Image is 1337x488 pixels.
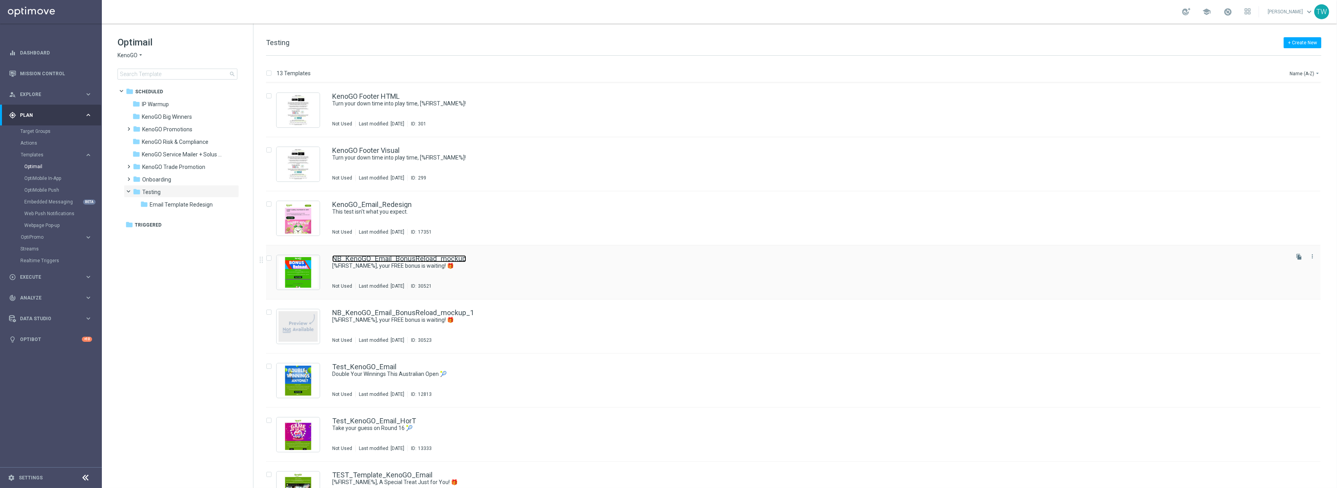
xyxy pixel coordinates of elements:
div: ID: [407,283,432,289]
i: keyboard_arrow_right [85,151,92,159]
a: Optimail [24,163,81,170]
button: file_copy [1294,252,1304,262]
span: Execute [20,275,85,279]
div: Plan [9,112,85,119]
i: track_changes [9,294,16,301]
i: keyboard_arrow_right [85,234,92,241]
i: keyboard_arrow_right [85,91,92,98]
span: Explore [20,92,85,97]
div: Last modified: [DATE] [356,229,407,235]
button: + Create New [1284,37,1321,48]
div: track_changes Analyze keyboard_arrow_right [9,295,92,301]
i: gps_fixed [9,112,16,119]
img: 12813.jpeg [279,365,318,396]
div: OptiPromo keyboard_arrow_right [20,234,92,240]
div: Realtime Triggers [20,255,101,267]
a: NB_KenoGO_Email_BonusReload_mockup_1 [332,309,474,316]
i: folder [126,87,134,95]
span: OptiPromo [21,235,77,239]
div: Last modified: [DATE] [356,121,407,127]
a: Webpage Pop-up [24,222,81,229]
i: file_copy [1296,254,1302,260]
a: Streams [20,246,81,252]
i: folder [133,125,141,133]
span: Templates [21,152,77,157]
div: Optibot [9,329,92,350]
a: Settings [19,475,43,480]
button: Data Studio keyboard_arrow_right [9,316,92,322]
a: Test_KenoGO_Email_HorT [332,417,416,425]
i: folder [132,150,140,158]
a: Actions [20,140,81,146]
a: Double Your Winnings This Australian Open 🎾 [332,370,1270,378]
div: Not Used [332,229,352,235]
div: Press SPACE to select this row. [258,408,1335,462]
span: Analyze [20,296,85,300]
span: Triggered [135,221,161,229]
div: Not Used [332,391,352,397]
a: [%FIRST_NAME%], your FREE bonus is waiting! 🎁 [332,316,1270,324]
a: OptiMobile Push [24,187,81,193]
a: KenoGO Footer Visual [332,147,400,154]
div: Turn your down time into play time, [%FIRST_NAME%]! [332,100,1288,107]
div: TW [1314,4,1329,19]
div: Execute [9,274,85,281]
div: Press SPACE to select this row. [258,299,1335,354]
div: Actions [20,137,101,149]
i: keyboard_arrow_right [85,294,92,301]
a: Turn your down time into play time, [%FIRST_NAME%]! [332,100,1270,107]
div: Dashboard [9,42,92,63]
div: 30521 [418,283,432,289]
div: Press SPACE to select this row. [258,354,1335,408]
a: Target Groups [20,128,81,134]
div: Not Used [332,445,352,452]
button: Templates keyboard_arrow_right [20,152,92,158]
button: equalizer Dashboard [9,50,92,56]
div: Last modified: [DATE] [356,175,407,181]
a: KenoGO_Email_Redesign [332,201,412,208]
i: arrow_drop_down [137,52,144,59]
a: KenoGO Footer HTML [332,93,400,100]
div: +10 [82,337,92,342]
div: Press SPACE to select this row. [258,245,1335,299]
div: Last modified: [DATE] [356,283,407,289]
div: OptiMobile In-App [24,172,101,184]
div: Press SPACE to select this row. [258,83,1335,137]
div: 30523 [418,337,432,343]
a: This test isn't what you expect. [332,208,1270,216]
i: folder [125,221,133,229]
div: Analyze [9,294,85,301]
div: Not Used [332,283,352,289]
span: search [229,71,235,77]
img: noPreview.jpg [279,311,318,342]
div: Not Used [332,337,352,343]
div: 299 [418,175,426,181]
i: keyboard_arrow_right [85,273,92,281]
div: person_search Explore keyboard_arrow_right [9,91,92,98]
div: Not Used [332,175,352,181]
div: ID: [407,445,432,452]
div: [%FIRST_NAME%], A Special Treat Just for You! 🎁 [332,479,1288,486]
span: IP Warmup [142,101,169,108]
div: Press SPACE to select this row. [258,137,1335,191]
i: folder [132,100,140,108]
div: 301 [418,121,426,127]
button: gps_fixed Plan keyboard_arrow_right [9,112,92,118]
div: Press SPACE to select this row. [258,191,1335,245]
i: more_vert [1309,253,1315,259]
div: Turn your down time into play time, [%FIRST_NAME%]! [332,154,1288,161]
button: Mission Control [9,71,92,77]
img: 301.jpeg [279,95,318,125]
div: OptiPromo [20,231,101,243]
a: Realtime Triggers [20,258,81,264]
button: KenoGO arrow_drop_down [118,52,144,59]
div: Templates [20,149,101,231]
div: OptiPromo [21,235,85,239]
div: This test isn't what you expect. [332,208,1288,216]
div: Web Push Notifications [24,208,101,220]
div: Streams [20,243,101,255]
a: Turn your down time into play time, [%FIRST_NAME%]! [332,154,1270,161]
